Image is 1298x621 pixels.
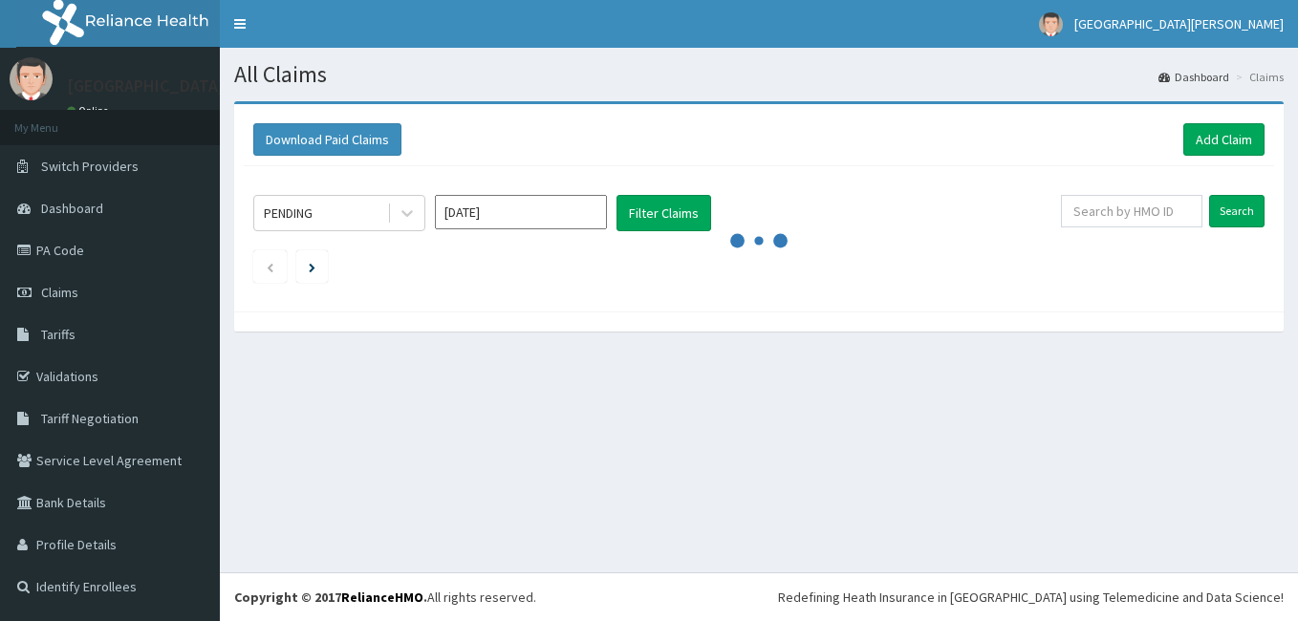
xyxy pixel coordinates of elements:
svg: audio-loading [730,212,788,269]
div: PENDING [264,203,313,223]
input: Search [1209,195,1265,227]
button: Download Paid Claims [253,123,401,156]
a: Dashboard [1158,69,1229,85]
span: Switch Providers [41,158,139,175]
span: Tariff Negotiation [41,410,139,427]
span: Tariffs [41,326,76,343]
span: [GEOGRAPHIC_DATA][PERSON_NAME] [1074,15,1284,32]
a: Previous page [266,258,274,275]
a: Next page [309,258,315,275]
a: Add Claim [1183,123,1265,156]
div: Redefining Heath Insurance in [GEOGRAPHIC_DATA] using Telemedicine and Data Science! [778,588,1284,607]
strong: Copyright © 2017 . [234,589,427,606]
p: [GEOGRAPHIC_DATA][PERSON_NAME] [67,77,350,95]
span: Claims [41,284,78,301]
img: User Image [10,57,53,100]
a: RelianceHMO [341,589,423,606]
input: Search by HMO ID [1061,195,1202,227]
a: Online [67,104,113,118]
h1: All Claims [234,62,1284,87]
img: User Image [1039,12,1063,36]
li: Claims [1231,69,1284,85]
button: Filter Claims [617,195,711,231]
footer: All rights reserved. [220,572,1298,621]
input: Select Month and Year [435,195,607,229]
span: Dashboard [41,200,103,217]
